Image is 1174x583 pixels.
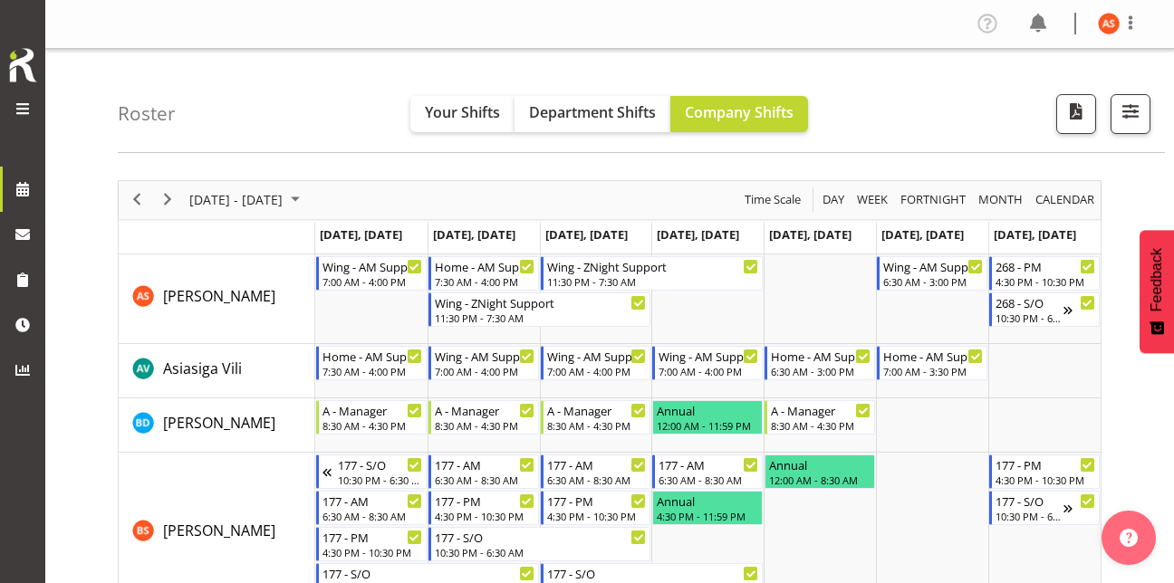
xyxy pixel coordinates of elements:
[435,364,534,378] div: 7:00 AM - 4:00 PM
[771,418,871,433] div: 8:30 AM - 4:30 PM
[652,454,763,489] div: Billie Sothern"s event - 177 - AM Begin From Thursday, October 16, 2025 at 6:30:00 AM GMT+13:00 E...
[652,400,763,435] div: Barbara Dunlop"s event - Annual Begin From Thursday, October 16, 2025 at 12:00:00 AM GMT+13:00 En...
[316,491,427,525] div: Billie Sothern"s event - 177 - AM Begin From Monday, October 13, 2025 at 6:30:00 AM GMT+13:00 End...
[541,400,651,435] div: Barbara Dunlop"s event - A - Manager Begin From Wednesday, October 15, 2025 at 8:30:00 AM GMT+13:...
[765,400,875,435] div: Barbara Dunlop"s event - A - Manager Begin From Friday, October 17, 2025 at 8:30:00 AM GMT+13:00 ...
[976,188,1026,211] button: Timeline Month
[769,473,871,487] div: 12:00 AM - 8:30 AM
[316,527,427,561] div: Billie Sothern"s event - 177 - PM Begin From Monday, October 13, 2025 at 4:30:00 PM GMT+13:00 End...
[125,188,149,211] button: Previous
[547,455,647,473] div: 177 - AM
[657,492,758,510] div: Annual
[163,358,242,379] a: Asiasiga Vili
[320,226,402,243] span: [DATE], [DATE]
[657,226,739,243] span: [DATE], [DATE]
[989,491,1100,525] div: Billie Sothern"s event - 177 - S/O Begin From Sunday, October 19, 2025 at 10:30:00 PM GMT+13:00 E...
[322,401,422,419] div: A - Manager
[547,257,759,275] div: Wing - ZNight Support
[316,346,427,380] div: Asiasiga Vili"s event - Home - AM Support 3 Begin From Monday, October 13, 2025 at 7:30:00 AM GMT...
[996,455,1095,473] div: 177 - PM
[316,454,427,489] div: Billie Sothern"s event - 177 - S/O Begin From Sunday, October 12, 2025 at 10:30:00 PM GMT+13:00 E...
[435,274,534,289] div: 7:30 AM - 4:00 PM
[547,492,647,510] div: 177 - PM
[322,564,534,582] div: 177 - S/O
[163,285,275,307] a: [PERSON_NAME]
[163,412,275,434] a: [PERSON_NAME]
[547,564,759,582] div: 177 - S/O
[183,181,311,219] div: October 13 - 19, 2025
[188,188,284,211] span: [DATE] - [DATE]
[435,401,534,419] div: A - Manager
[899,188,967,211] span: Fortnight
[769,455,871,473] div: Annual
[5,45,41,85] img: Rosterit icon logo
[989,256,1100,291] div: Arshdeep Singh"s event - 268 - PM Begin From Sunday, October 19, 2025 at 4:30:00 PM GMT+13:00 End...
[877,346,987,380] div: Asiasiga Vili"s event - Home - AM Support 1 Begin From Saturday, October 18, 2025 at 7:00:00 AM G...
[771,364,871,378] div: 6:30 AM - 3:00 PM
[541,256,764,291] div: Arshdeep Singh"s event - Wing - ZNight Support Begin From Wednesday, October 15, 2025 at 11:30:00...
[322,492,422,510] div: 177 - AM
[996,473,1095,487] div: 4:30 PM - 10:30 PM
[996,492,1063,510] div: 177 - S/O
[657,401,758,419] div: Annual
[659,473,758,487] div: 6:30 AM - 8:30 AM
[659,364,758,378] div: 7:00 AM - 4:00 PM
[1111,94,1150,134] button: Filter Shifts
[996,509,1063,523] div: 10:30 PM - 6:30 AM
[322,418,422,433] div: 8:30 AM - 4:30 PM
[435,293,647,311] div: Wing - ZNight Support
[435,509,534,523] div: 4:30 PM - 10:30 PM
[428,491,539,525] div: Billie Sothern"s event - 177 - PM Begin From Tuesday, October 14, 2025 at 4:30:00 PM GMT+13:00 En...
[994,226,1076,243] span: [DATE], [DATE]
[435,473,534,487] div: 6:30 AM - 8:30 AM
[547,418,647,433] div: 8:30 AM - 4:30 PM
[338,455,422,473] div: 177 - S/O
[1056,94,1096,134] button: Download a PDF of the roster according to the set date range.
[163,520,275,541] a: [PERSON_NAME]
[996,311,1063,325] div: 10:30 PM - 6:30 AM
[322,347,422,365] div: Home - AM Support 3
[771,347,871,365] div: Home - AM Support 2
[433,226,515,243] span: [DATE], [DATE]
[118,103,176,124] h4: Roster
[428,400,539,435] div: Barbara Dunlop"s event - A - Manager Begin From Tuesday, October 14, 2025 at 8:30:00 AM GMT+13:00...
[545,226,628,243] span: [DATE], [DATE]
[821,188,846,211] span: Day
[854,188,891,211] button: Timeline Week
[322,528,422,546] div: 177 - PM
[119,398,315,453] td: Barbara Dunlop resource
[435,545,647,559] div: 10:30 PM - 6:30 AM
[338,473,422,487] div: 10:30 PM - 6:30 AM
[1033,188,1098,211] button: Month
[541,491,651,525] div: Billie Sothern"s event - 177 - PM Begin From Wednesday, October 15, 2025 at 4:30:00 PM GMT+13:00 ...
[547,401,647,419] div: A - Manager
[765,346,875,380] div: Asiasiga Vili"s event - Home - AM Support 2 Begin From Friday, October 17, 2025 at 6:30:00 AM GMT...
[152,181,183,219] div: next period
[883,257,983,275] div: Wing - AM Support 1
[156,188,180,211] button: Next
[316,400,427,435] div: Barbara Dunlop"s event - A - Manager Begin From Monday, October 13, 2025 at 8:30:00 AM GMT+13:00 ...
[657,509,758,523] div: 4:30 PM - 11:59 PM
[659,455,758,473] div: 177 - AM
[119,344,315,398] td: Asiasiga Vili resource
[322,545,422,559] div: 4:30 PM - 10:30 PM
[435,492,534,510] div: 177 - PM
[743,188,803,211] span: Time Scale
[529,102,656,122] span: Department Shifts
[877,256,987,291] div: Arshdeep Singh"s event - Wing - AM Support 1 Begin From Saturday, October 18, 2025 at 6:30:00 AM ...
[425,102,500,122] span: Your Shifts
[163,286,275,306] span: [PERSON_NAME]
[670,96,808,132] button: Company Shifts
[322,274,422,289] div: 7:00 AM - 4:00 PM
[1120,529,1138,547] img: help-xxl-2.png
[685,102,794,122] span: Company Shifts
[121,181,152,219] div: previous period
[1034,188,1096,211] span: calendar
[855,188,890,211] span: Week
[1098,13,1120,34] img: arshdeep-singh8536.jpg
[322,257,422,275] div: Wing - AM Support 2
[428,292,651,327] div: Arshdeep Singh"s event - Wing - ZNight Support Begin From Tuesday, October 14, 2025 at 11:30:00 P...
[322,509,422,523] div: 6:30 AM - 8:30 AM
[771,401,871,419] div: A - Manager
[883,347,983,365] div: Home - AM Support 1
